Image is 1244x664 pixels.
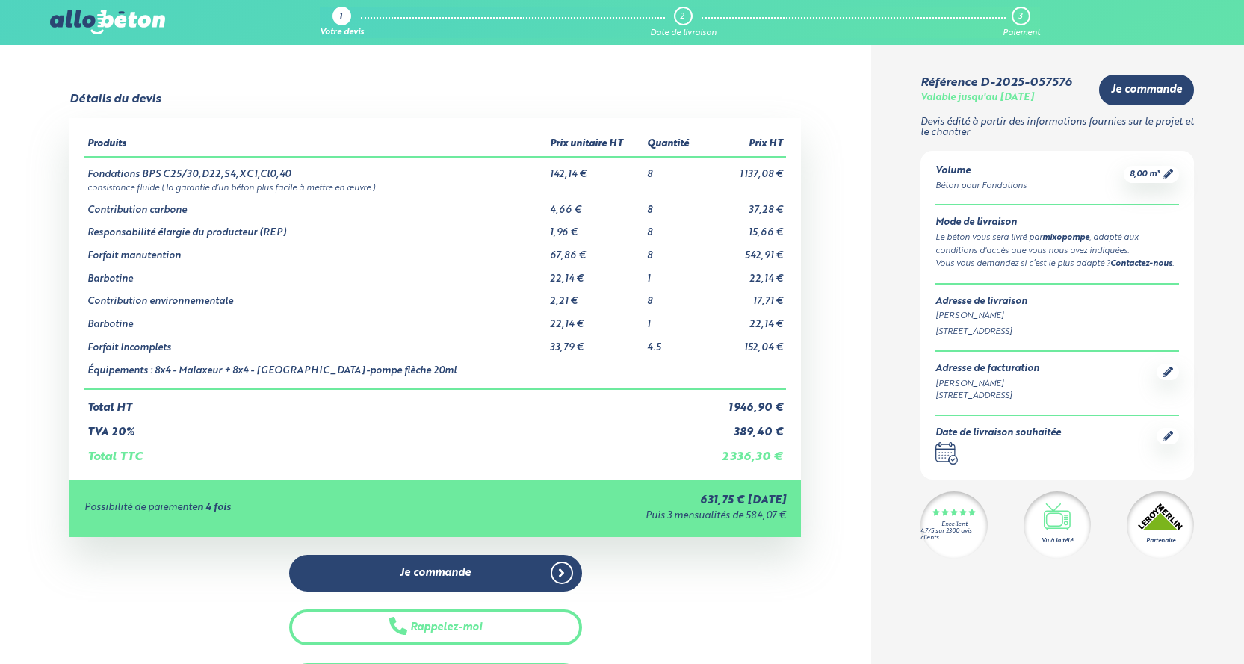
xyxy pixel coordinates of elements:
[84,285,547,308] td: Contribution environnementale
[84,354,547,390] td: Équipements : 8x4 - Malaxeur + 8x4 - [GEOGRAPHIC_DATA]-pompe flèche 20ml
[650,7,717,38] a: 2 Date de livraison
[703,239,786,262] td: 542,91 €
[320,7,364,38] a: 1 Votre devis
[920,528,988,542] div: 4.7/5 sur 2300 avis clients
[935,364,1039,375] div: Adresse de facturation
[547,157,645,181] td: 142,14 €
[1003,28,1040,38] div: Paiement
[644,239,703,262] td: 8
[547,193,645,217] td: 4,66 €
[192,503,231,512] strong: en 4 fois
[1110,260,1172,268] a: Contactez-nous
[644,308,703,331] td: 1
[644,133,703,157] th: Quantité
[50,10,165,34] img: allobéton
[547,308,645,331] td: 22,14 €
[84,216,547,239] td: Responsabilité élargie du producteur (REP)
[84,331,547,354] td: Forfait Incomplets
[935,217,1179,229] div: Mode de livraison
[339,13,342,22] div: 1
[935,258,1179,271] div: Vous vous demandez si c’est le plus adapté ? .
[289,609,582,646] button: Rappelez-moi
[935,166,1027,177] div: Volume
[644,262,703,285] td: 1
[547,331,645,354] td: 33,79 €
[547,216,645,239] td: 1,96 €
[547,262,645,285] td: 22,14 €
[703,389,786,415] td: 1 946,90 €
[1099,75,1194,105] a: Je commande
[935,232,1179,258] div: Le béton vous sera livré par , adapté aux conditions d'accès que vous nous avez indiquées.
[680,12,684,22] div: 2
[920,76,1071,90] div: Référence D-2025-057576
[400,567,471,580] span: Je commande
[650,28,717,38] div: Date de livraison
[935,378,1039,391] div: [PERSON_NAME]
[703,331,786,354] td: 152,04 €
[935,297,1179,308] div: Adresse de livraison
[920,93,1034,104] div: Valable jusqu'au [DATE]
[703,308,786,331] td: 22,14 €
[941,521,968,528] div: Excellent
[547,285,645,308] td: 2,21 €
[69,93,161,106] div: Détails du devis
[644,331,703,354] td: 4.5
[703,262,786,285] td: 22,14 €
[920,117,1194,139] p: Devis édité à partir des informations fournies sur le projet et le chantier
[644,193,703,217] td: 8
[1111,606,1228,648] iframe: Help widget launcher
[1042,536,1073,545] div: Vu à la télé
[644,157,703,181] td: 8
[289,555,582,592] a: Je commande
[443,494,787,507] div: 631,75 € [DATE]
[703,157,786,181] td: 1 137,08 €
[644,216,703,239] td: 8
[935,326,1179,338] div: [STREET_ADDRESS]
[703,133,786,157] th: Prix HT
[1146,536,1175,545] div: Partenaire
[935,390,1039,403] div: [STREET_ADDRESS]
[84,389,703,415] td: Total HT
[443,511,787,522] div: Puis 3 mensualités de 584,07 €
[84,133,547,157] th: Produits
[84,415,703,439] td: TVA 20%
[547,239,645,262] td: 67,86 €
[935,180,1027,193] div: Béton pour Fondations
[84,438,703,464] td: Total TTC
[84,308,547,331] td: Barbotine
[703,193,786,217] td: 37,28 €
[703,216,786,239] td: 15,66 €
[84,262,547,285] td: Barbotine
[1111,84,1182,96] span: Je commande
[935,428,1061,439] div: Date de livraison souhaitée
[84,239,547,262] td: Forfait manutention
[1042,234,1089,242] a: mixopompe
[703,285,786,308] td: 17,71 €
[1003,7,1040,38] a: 3 Paiement
[547,133,645,157] th: Prix unitaire HT
[84,503,442,514] div: Possibilité de paiement
[935,310,1179,323] div: [PERSON_NAME]
[320,28,364,38] div: Votre devis
[644,285,703,308] td: 8
[703,438,786,464] td: 2 336,30 €
[1018,12,1022,22] div: 3
[84,193,547,217] td: Contribution carbone
[703,415,786,439] td: 389,40 €
[84,157,547,181] td: Fondations BPS C25/30,D22,S4,XC1,Cl0,40
[84,181,786,193] td: consistance fluide ( la garantie d’un béton plus facile à mettre en œuvre )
